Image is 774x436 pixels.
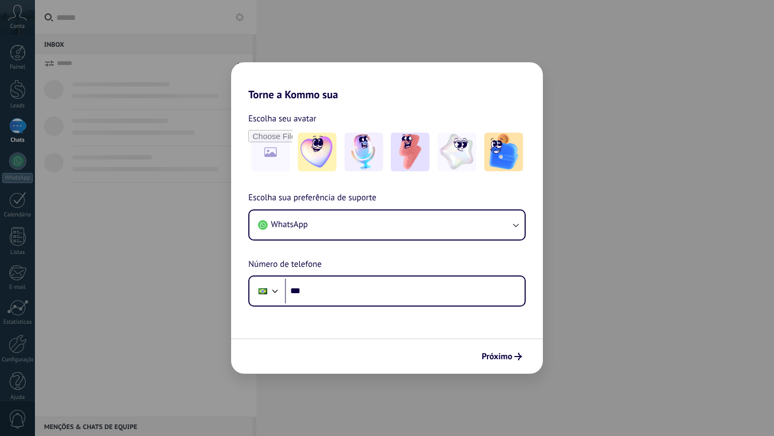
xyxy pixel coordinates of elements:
[438,133,476,171] img: -4.jpeg
[271,219,308,230] span: WhatsApp
[484,133,523,171] img: -5.jpeg
[253,280,273,302] div: Brazil: + 55
[482,353,512,360] span: Próximo
[477,347,527,366] button: Próximo
[345,133,383,171] img: -2.jpeg
[298,133,336,171] img: -1.jpeg
[248,191,376,205] span: Escolha sua preferência de suporte
[231,62,543,101] h2: Torne a Kommo sua
[391,133,429,171] img: -3.jpeg
[248,112,317,126] span: Escolha seu avatar
[249,210,525,239] button: WhatsApp
[248,258,321,272] span: Número de telefone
